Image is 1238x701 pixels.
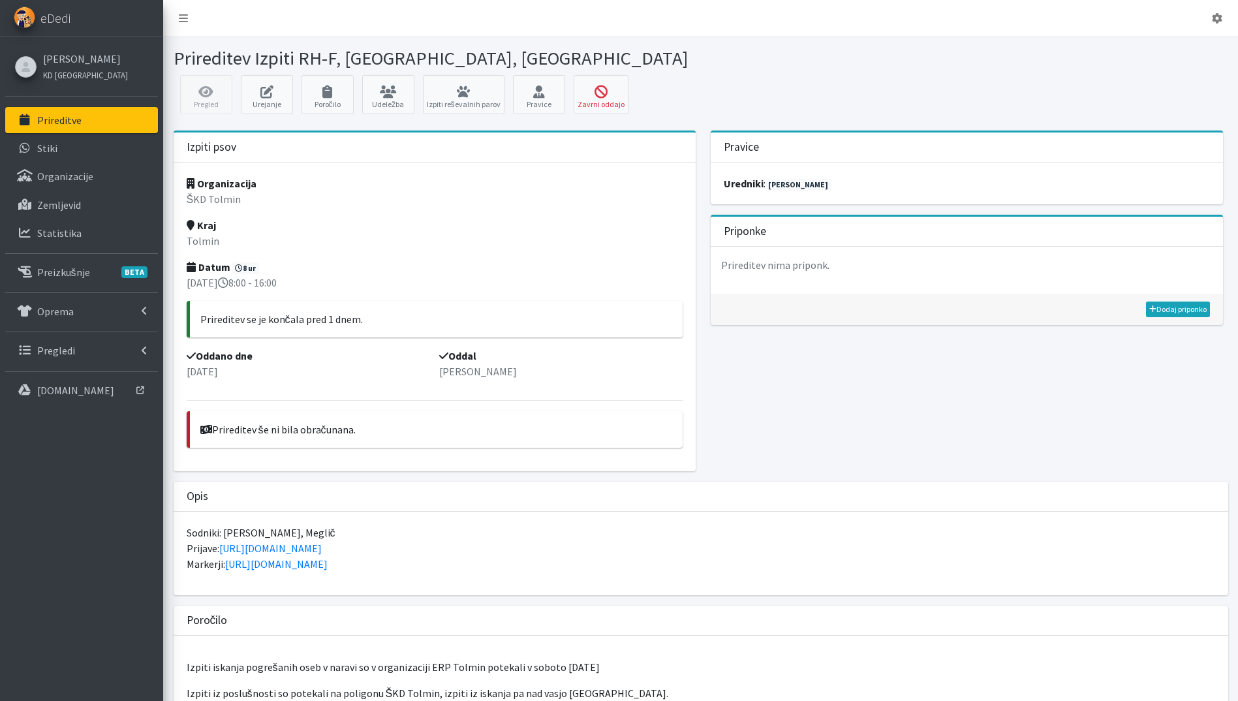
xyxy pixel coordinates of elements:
p: Prireditev še ni bila obračunana. [200,422,673,437]
img: eDedi [14,7,35,28]
a: [URL][DOMAIN_NAME] [225,557,328,570]
a: Stiki [5,135,158,161]
p: Tolmin [187,233,683,249]
p: Izpiti iskanja pogrešanih oseb v naravi so v organizaciji ERP Tolmin potekali v soboto [DATE] [187,659,1215,675]
p: Statistika [37,226,82,240]
a: Zemljevid [5,192,158,218]
div: : [711,163,1224,204]
strong: Datum [187,260,230,273]
span: BETA [121,266,147,278]
strong: Oddal [439,349,476,362]
p: Organizacije [37,170,93,183]
a: Statistika [5,220,158,246]
a: Oprema [5,298,158,324]
p: Sodniki: [PERSON_NAME], Meglič Prijave: Markerji: [187,525,1215,572]
p: Izpiti iz poslušnosti so potekali na poligonu ŠKD Tolmin, izpiti iz iskanja pa nad vasjo [GEOGRAP... [187,685,1215,701]
p: ŠKD Tolmin [187,191,683,207]
p: Prireditev se je končala pred 1 dnem. [200,311,673,327]
a: Pravice [513,75,565,114]
p: Prireditve [37,114,82,127]
a: Dodaj priponko [1146,302,1210,317]
button: Zavrni oddajo [574,75,628,114]
strong: Kraj [187,219,216,232]
p: [DATE] [187,364,430,379]
p: Prireditev nima priponk. [711,247,1224,283]
a: Prireditve [5,107,158,133]
a: Poročilo [302,75,354,114]
strong: Oddano dne [187,349,253,362]
a: [DOMAIN_NAME] [5,377,158,403]
a: KD [GEOGRAPHIC_DATA] [43,67,128,82]
p: Oprema [37,305,74,318]
strong: Organizacija [187,177,256,190]
a: Pregledi [5,337,158,364]
p: Pregledi [37,344,75,357]
a: PreizkušnjeBETA [5,259,158,285]
span: 8 ur [232,262,260,274]
a: Udeležba [362,75,414,114]
span: eDedi [40,8,70,28]
p: Stiki [37,142,57,155]
h3: Izpiti psov [187,140,236,154]
a: [URL][DOMAIN_NAME] [219,542,322,555]
p: [PERSON_NAME] [439,364,683,379]
a: Izpiti reševalnih parov [423,75,504,114]
h3: Priponke [724,225,766,238]
h3: Poročilo [187,614,228,627]
a: [PERSON_NAME] [43,51,128,67]
h3: Pravice [724,140,759,154]
strong: uredniki [724,177,764,190]
p: [DOMAIN_NAME] [37,384,114,397]
a: [PERSON_NAME] [766,179,832,191]
h3: Opis [187,490,208,503]
p: Preizkušnje [37,266,90,279]
h1: Prireditev Izpiti RH-F, [GEOGRAPHIC_DATA], [GEOGRAPHIC_DATA] [174,47,696,70]
small: KD [GEOGRAPHIC_DATA] [43,70,128,80]
p: [DATE] 8:00 - 16:00 [187,275,683,290]
a: Urejanje [241,75,293,114]
p: Zemljevid [37,198,81,211]
a: Organizacije [5,163,158,189]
